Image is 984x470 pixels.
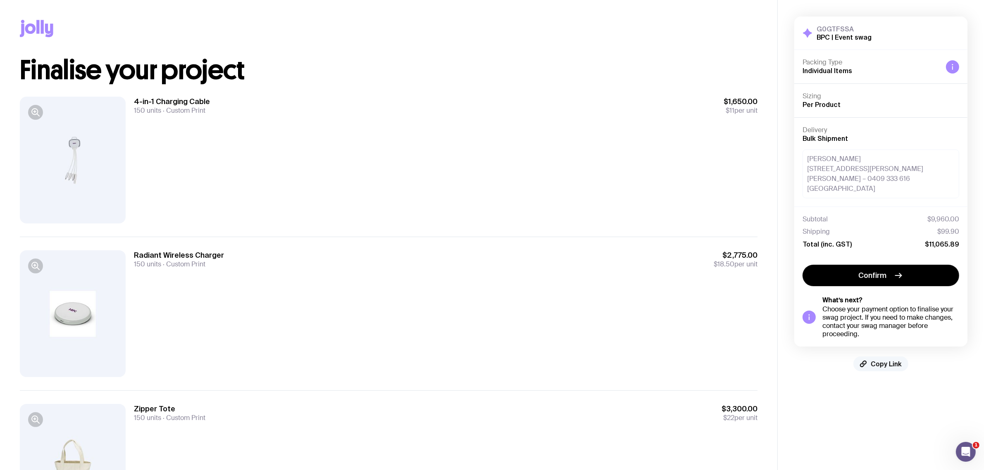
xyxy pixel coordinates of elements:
[803,92,959,100] h4: Sizing
[803,135,848,142] span: Bulk Shipment
[134,413,161,422] span: 150 units
[937,228,959,236] span: $99.90
[803,101,841,108] span: Per Product
[803,150,959,198] div: [PERSON_NAME] [STREET_ADDRESS][PERSON_NAME][PERSON_NAME] – 0409 333 616 [GEOGRAPHIC_DATA]
[871,360,902,368] span: Copy Link
[161,260,205,268] span: Custom Print
[822,296,959,304] h5: What’s next?
[817,25,872,33] h3: G0GTFSSA
[803,265,959,286] button: Confirm
[803,228,830,236] span: Shipping
[714,260,734,268] span: $18.50
[724,97,758,107] span: $1,650.00
[722,404,758,414] span: $3,300.00
[134,250,224,260] h3: Radiant Wireless Charger
[722,414,758,422] span: per unit
[822,305,959,338] div: Choose your payment option to finalise your swag project. If you need to make changes, contact yo...
[925,240,959,248] span: $11,065.89
[714,260,758,268] span: per unit
[723,413,734,422] span: $22
[817,33,872,41] h2: BPC | Event swag
[714,250,758,260] span: $2,775.00
[134,260,161,268] span: 150 units
[803,67,852,74] span: Individual Items
[803,58,939,66] h4: Packing Type
[161,106,205,115] span: Custom Print
[927,215,959,223] span: $9,960.00
[956,442,976,462] iframe: Intercom live chat
[803,240,852,248] span: Total (inc. GST)
[973,442,979,449] span: 1
[853,356,908,371] button: Copy Link
[803,215,828,223] span: Subtotal
[724,107,758,115] span: per unit
[134,404,205,414] h3: Zipper Tote
[161,413,205,422] span: Custom Print
[134,97,210,107] h3: 4-in-1 Charging Cable
[134,106,161,115] span: 150 units
[20,57,758,83] h1: Finalise your project
[726,106,734,115] span: $11
[803,126,959,134] h4: Delivery
[859,271,887,280] span: Confirm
